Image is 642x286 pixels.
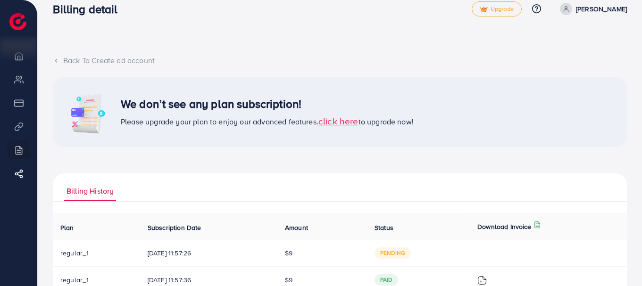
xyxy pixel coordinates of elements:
[285,223,308,232] span: Amount
[285,275,292,285] span: $9
[318,114,359,127] span: click here
[602,244,635,279] iframe: Chat
[9,13,26,30] img: logo
[148,248,270,258] span: [DATE] 11:57:26
[60,248,89,258] span: regular_1
[121,116,414,127] span: Please upgrade your plan to enjoy our advanced features. to upgrade now!
[60,223,74,232] span: Plan
[64,89,111,136] img: image
[576,3,627,15] p: [PERSON_NAME]
[375,247,411,259] span: pending
[148,275,270,285] span: [DATE] 11:57:36
[472,1,522,16] a: tickUpgrade
[67,186,114,196] span: Billing History
[556,3,627,15] a: [PERSON_NAME]
[148,223,201,232] span: Subscription Date
[285,248,292,258] span: $9
[480,6,488,13] img: tick
[121,97,414,111] h3: We don’t see any plan subscription!
[53,2,125,16] h3: Billing detail
[60,275,89,285] span: regular_1
[53,55,627,66] div: Back To Create ad account
[477,221,532,232] p: Download Invoice
[480,6,514,13] span: Upgrade
[375,274,398,286] span: paid
[375,223,393,232] span: Status
[477,276,487,285] img: ic-download-invoice.1f3c1b55.svg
